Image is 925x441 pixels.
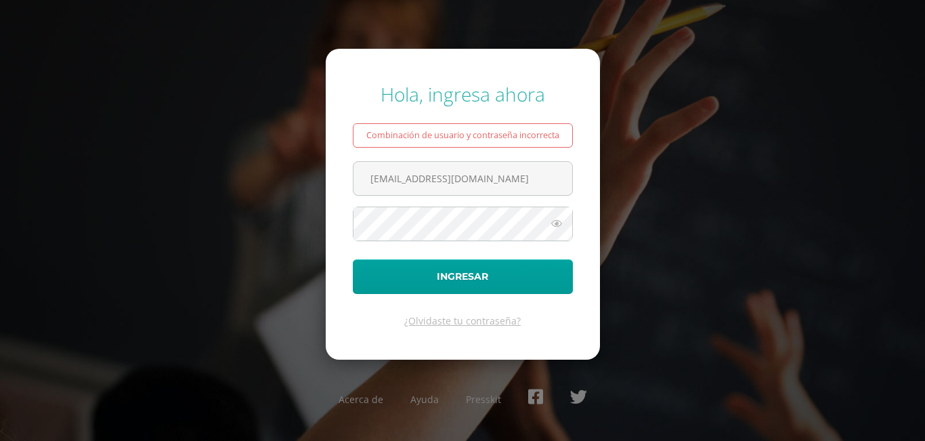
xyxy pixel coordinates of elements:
div: Combinación de usuario y contraseña incorrecta [353,123,573,148]
a: Presskit [466,393,501,406]
button: Ingresar [353,259,573,294]
a: Acerca de [339,393,383,406]
div: Hola, ingresa ahora [353,81,573,107]
a: ¿Olvidaste tu contraseña? [404,314,521,327]
input: Correo electrónico o usuario [353,162,572,195]
a: Ayuda [410,393,439,406]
